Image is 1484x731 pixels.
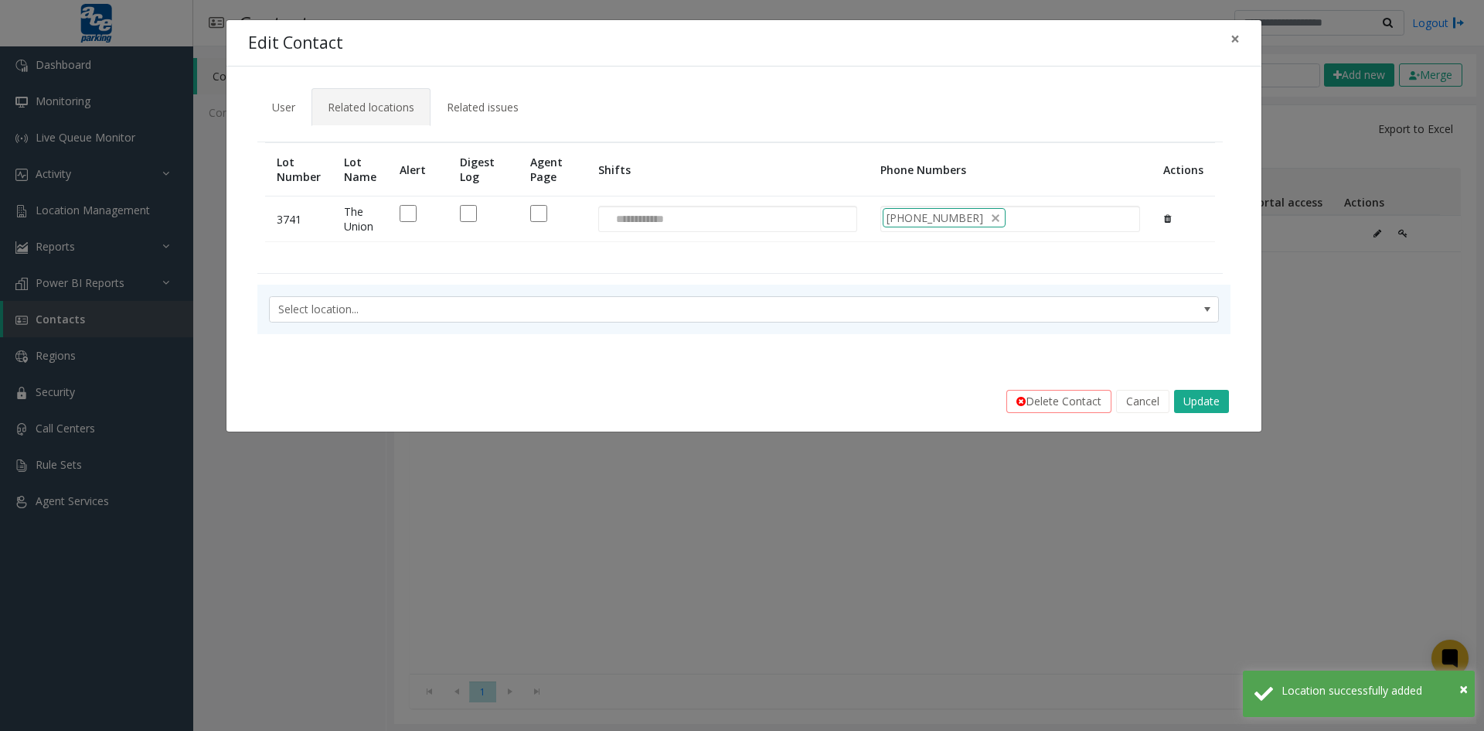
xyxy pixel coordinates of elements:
[519,143,587,196] th: Agent Page
[332,143,388,196] th: Lot Name
[265,143,332,196] th: Lot Number
[1459,678,1468,701] button: Close
[869,143,1151,196] th: Phone Numbers
[599,207,672,231] input: NO DATA FOUND
[1459,678,1468,699] span: ×
[1006,390,1111,413] button: Delete Contact
[332,196,388,242] td: The Union
[447,100,519,114] span: Related issues
[388,143,448,196] th: Alert
[1174,390,1229,413] button: Update
[270,297,1028,322] span: Select location...
[448,143,519,196] th: Digest Log
[587,143,869,196] th: Shifts
[265,196,332,242] td: 3741
[1230,28,1240,50] span: ×
[1281,682,1463,699] div: Location successfully added
[248,31,343,56] h4: Edit Contact
[1116,390,1169,413] button: Cancel
[887,210,983,226] span: [PHONE_NUMBER]
[328,100,414,114] span: Related locations
[1152,143,1215,196] th: Actions
[1220,20,1251,58] button: Close
[256,88,1232,114] ul: Tabs
[989,210,1002,226] span: delete
[272,100,295,114] span: User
